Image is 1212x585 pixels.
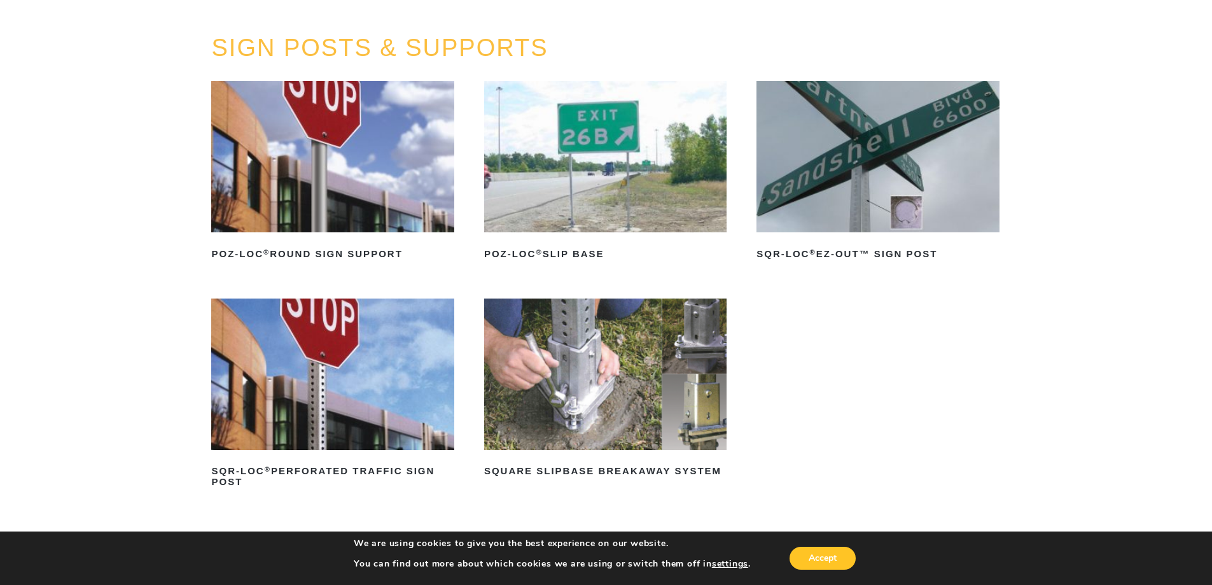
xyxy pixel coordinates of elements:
[211,244,454,264] h2: POZ-LOC Round Sign Support
[712,558,748,570] button: settings
[484,462,727,482] h2: Square Slipbase Breakaway System
[484,81,727,264] a: POZ-LOC®Slip Base
[809,248,816,256] sup: ®
[211,462,454,492] h2: SQR-LOC Perforated Traffic Sign Post
[536,248,542,256] sup: ®
[790,547,856,570] button: Accept
[484,299,727,482] a: Square Slipbase Breakaway System
[756,81,999,264] a: SQR-LOC®EZ-Out™ Sign Post
[211,299,454,492] a: SQR-LOC®Perforated Traffic Sign Post
[263,248,270,256] sup: ®
[211,34,548,61] a: SIGN POSTS & SUPPORTS
[484,244,727,264] h2: POZ-LOC Slip Base
[756,244,999,264] h2: SQR-LOC EZ-Out™ Sign Post
[211,81,454,264] a: POZ-LOC®Round Sign Support
[265,465,271,473] sup: ®
[354,538,751,549] p: We are using cookies to give you the best experience on our website.
[354,558,751,570] p: You can find out more about which cookies we are using or switch them off in .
